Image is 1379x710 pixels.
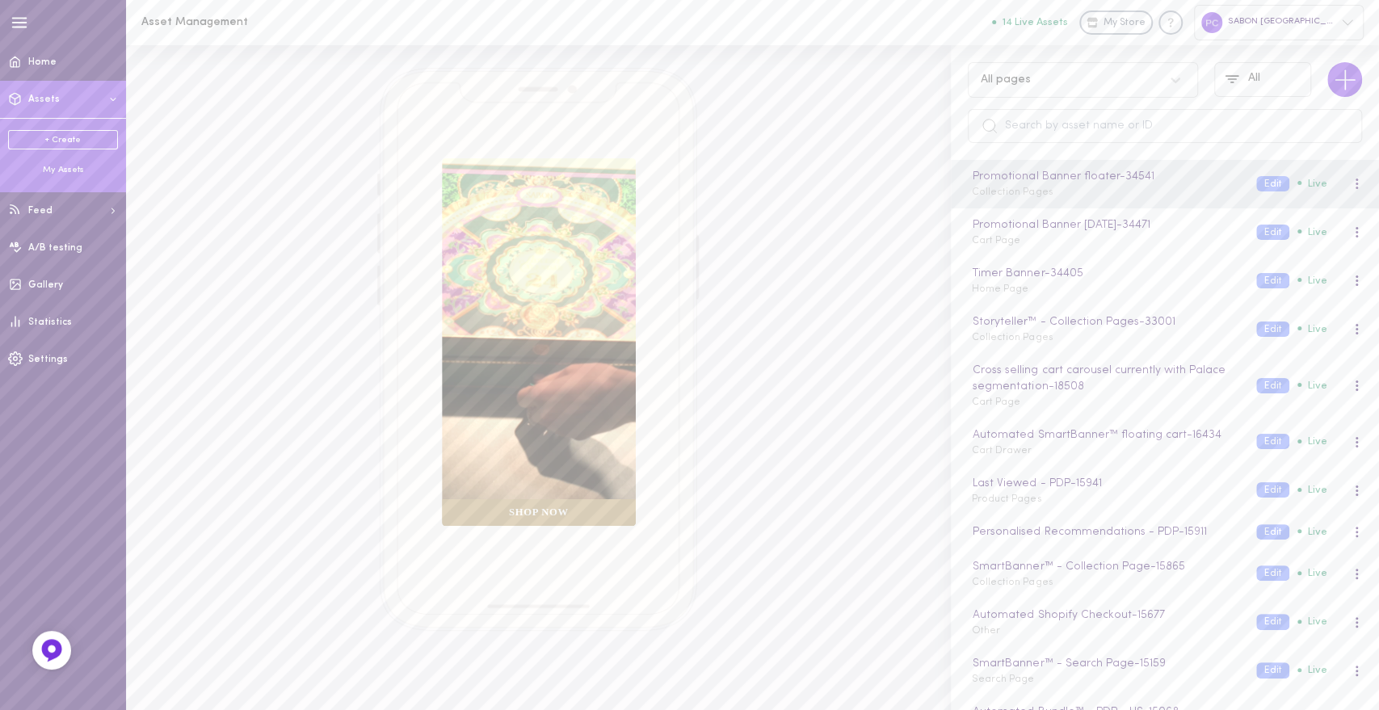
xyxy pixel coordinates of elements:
[1104,16,1146,31] span: My Store
[8,164,118,176] div: My Assets
[972,578,1053,587] span: Collection Pages
[28,280,63,290] span: Gallery
[972,674,1034,684] span: Search Page
[1256,321,1289,337] button: Edit
[969,558,1241,576] div: SmartBanner™ - Collection Page - 15865
[40,638,64,662] img: Feedback Button
[1214,62,1311,97] button: All
[969,607,1241,624] div: Automated Shopify Checkout - 15677
[1256,565,1289,581] button: Edit
[1256,273,1289,288] button: Edit
[972,397,1020,407] span: Cart Page
[972,236,1020,246] span: Cart Page
[968,109,1362,143] input: Search by asset name or ID
[1297,324,1327,334] span: Live
[969,265,1241,283] div: Timer Banner - 34405
[1256,176,1289,191] button: Edit
[969,168,1241,186] div: Promotional Banner floater - 34541
[969,475,1241,493] div: Last Viewed - PDP - 15941
[1079,11,1153,35] a: My Store
[969,313,1241,331] div: Storyteller™ - Collection Pages - 33001
[1297,380,1327,391] span: Live
[1297,275,1327,286] span: Live
[972,333,1053,342] span: Collection Pages
[972,284,1028,294] span: Home Page
[992,17,1068,27] button: 14 Live Assets
[969,362,1241,395] div: Cross selling cart carousel currently with Palace segmentation - 18508
[969,523,1241,541] div: Personalised Recommendations - PDP - 15911
[1297,179,1327,189] span: Live
[8,130,118,149] a: + Create
[1256,524,1289,540] button: Edit
[28,206,53,216] span: Feed
[28,317,72,327] span: Statistics
[1256,434,1289,449] button: Edit
[141,16,408,28] h1: Asset Management
[981,74,1031,86] div: All pages
[1256,614,1289,629] button: Edit
[1158,11,1183,35] div: Knowledge center
[28,355,68,364] span: Settings
[28,243,82,253] span: A/B testing
[972,446,1032,456] span: Cart Drawer
[1194,5,1364,40] div: SABON [GEOGRAPHIC_DATA]
[1297,616,1327,627] span: Live
[972,187,1053,197] span: Collection Pages
[1256,378,1289,393] button: Edit
[1297,527,1327,537] span: Live
[28,95,60,104] span: Assets
[972,494,1041,504] span: Product Pages
[972,626,1000,636] span: Other
[992,17,1079,28] a: 14 Live Assets
[1256,225,1289,240] button: Edit
[969,655,1241,673] div: SmartBanner™ - Search Page - 15159
[442,499,636,526] div: SHOP NOW
[1256,482,1289,498] button: Edit
[969,216,1241,234] div: Promotional Banner [DATE] - 34471
[1297,568,1327,578] span: Live
[1297,665,1327,675] span: Live
[969,426,1241,444] div: Automated SmartBanner™ floating cart - 16434
[1297,227,1327,237] span: Live
[1297,485,1327,495] span: Live
[1297,436,1327,447] span: Live
[1256,662,1289,678] button: Edit
[28,57,57,67] span: Home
